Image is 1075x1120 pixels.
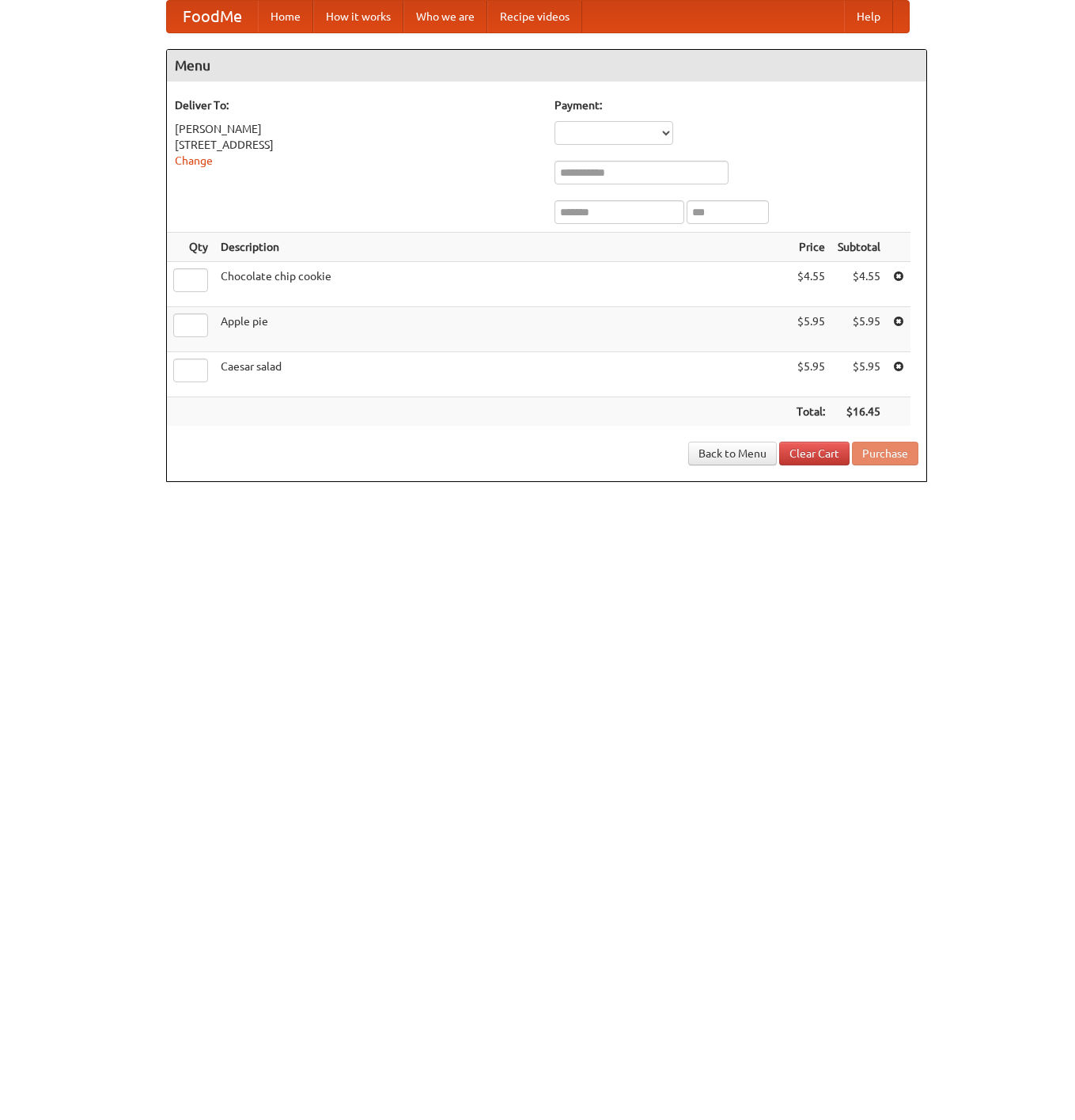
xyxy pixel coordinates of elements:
[214,262,790,307] td: Chocolate chip cookie
[214,233,790,262] th: Description
[790,233,831,262] th: Price
[831,233,887,262] th: Subtotal
[175,154,213,167] a: Change
[790,262,831,307] td: $4.55
[258,1,313,32] a: Home
[852,442,918,465] button: Purchase
[167,50,926,82] h4: Menu
[688,442,777,465] a: Back to Menu
[175,137,539,153] div: [STREET_ADDRESS]
[790,397,831,427] th: Total:
[790,307,831,352] td: $5.95
[831,397,887,427] th: $16.45
[844,1,893,32] a: Help
[779,442,850,465] a: Clear Cart
[487,1,582,32] a: Recipe videos
[214,352,790,397] td: Caesar salad
[214,307,790,352] td: Apple pie
[175,121,539,137] div: [PERSON_NAME]
[831,352,887,397] td: $5.95
[167,1,258,32] a: FoodMe
[167,233,214,262] th: Qty
[403,1,487,32] a: Who we are
[175,97,539,113] h5: Deliver To:
[790,352,831,397] td: $5.95
[831,262,887,307] td: $4.55
[831,307,887,352] td: $5.95
[313,1,403,32] a: How it works
[555,97,918,113] h5: Payment:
